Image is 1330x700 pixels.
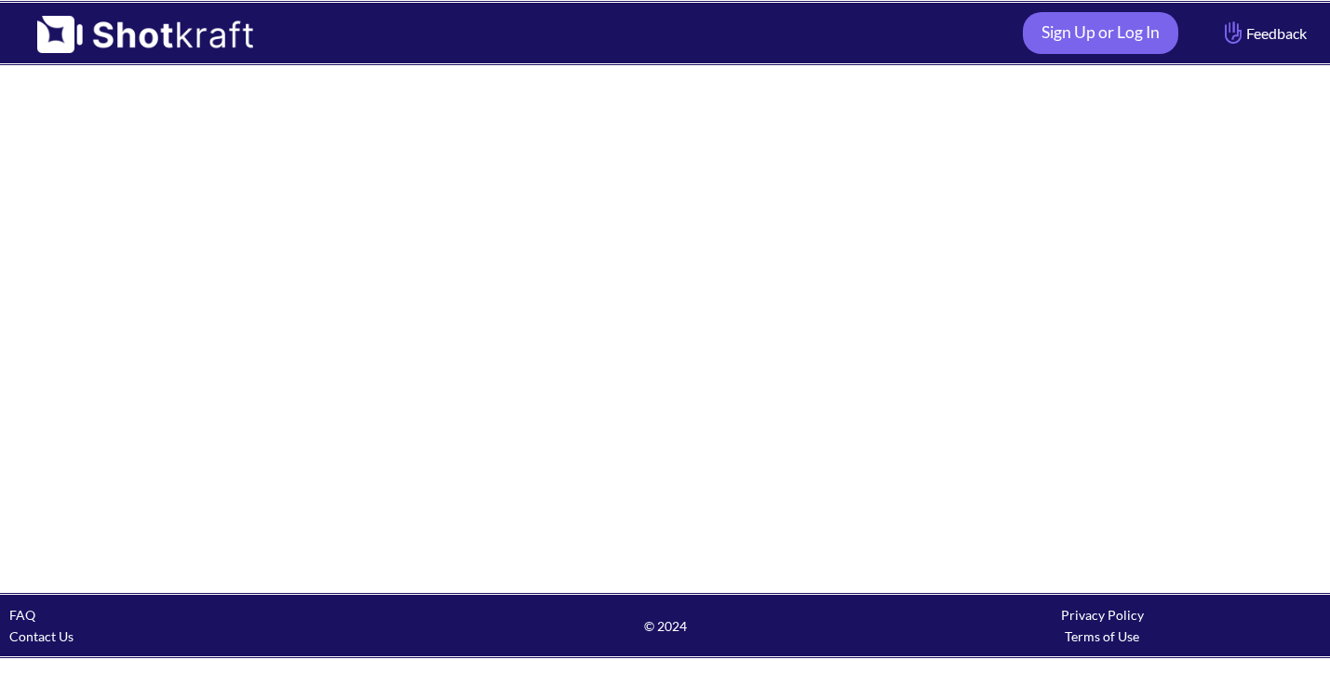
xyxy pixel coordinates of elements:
[1220,22,1307,44] span: Feedback
[447,615,884,637] span: © 2024
[1023,12,1178,54] a: Sign Up or Log In
[883,604,1321,626] div: Privacy Policy
[9,607,35,623] a: FAQ
[883,626,1321,647] div: Terms of Use
[1220,17,1246,48] img: Hand Icon
[9,628,74,644] a: Contact Us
